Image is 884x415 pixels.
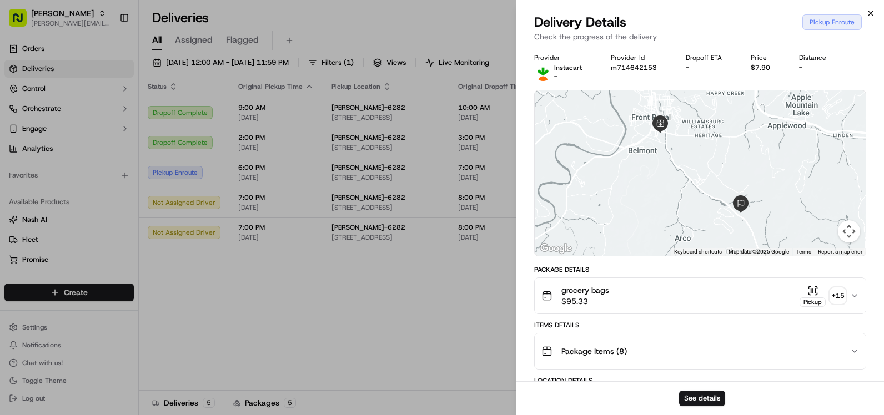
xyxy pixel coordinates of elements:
[534,321,866,330] div: Items Details
[534,53,593,62] div: Provider
[189,109,202,123] button: Start new chat
[534,63,552,81] img: profile_instacart_ahold_partner.png
[611,63,657,72] button: m714642153
[78,245,134,254] a: Powered byPylon
[535,333,866,369] button: Package Items (8)
[611,53,668,62] div: Provider Id
[561,285,609,296] span: grocery bags
[11,144,74,153] div: Past conversations
[679,391,725,406] button: See details
[686,63,733,72] div: -
[554,72,557,81] span: -
[838,220,860,242] button: Map camera controls
[89,214,183,234] a: 💻API Documentation
[830,288,846,303] div: + 15
[686,53,733,62] div: Dropoff ETA
[800,297,826,307] div: Pickup
[799,53,837,62] div: Distance
[799,63,837,72] div: -
[11,11,33,33] img: Nash
[818,249,862,255] a: Report a map error
[561,346,627,357] span: Package Items ( 8 )
[50,117,153,126] div: We're available if you need us!
[800,285,826,307] button: Pickup
[534,13,626,31] span: Delivery Details
[105,218,178,229] span: API Documentation
[534,265,866,274] div: Package Details
[172,142,202,155] button: See all
[22,218,85,229] span: Knowledge Base
[110,245,134,254] span: Pylon
[11,106,31,126] img: 1736555255976-a54dd68f-1ca7-489b-9aae-adbdc363a1c4
[751,53,781,62] div: Price
[11,44,202,62] p: Welcome 👋
[729,249,789,255] span: Map data ©2025 Google
[538,241,574,256] img: Google
[29,72,200,83] input: Got a question? Start typing here...
[796,249,811,255] a: Terms (opens in new tab)
[751,63,781,72] div: $7.90
[561,296,609,307] span: $95.33
[94,219,103,228] div: 💻
[800,285,846,307] button: Pickup+15
[11,219,20,228] div: 📗
[23,106,43,126] img: 8571987876998_91fb9ceb93ad5c398215_72.jpg
[554,63,582,72] p: Instacart
[50,106,182,117] div: Start new chat
[534,376,866,385] div: Location Details
[37,172,59,181] span: [DATE]
[674,248,722,256] button: Keyboard shortcuts
[538,241,574,256] a: Open this area in Google Maps (opens a new window)
[535,278,866,313] button: grocery bags$95.33Pickup+15
[7,214,89,234] a: 📗Knowledge Base
[534,31,866,42] p: Check the progress of the delivery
